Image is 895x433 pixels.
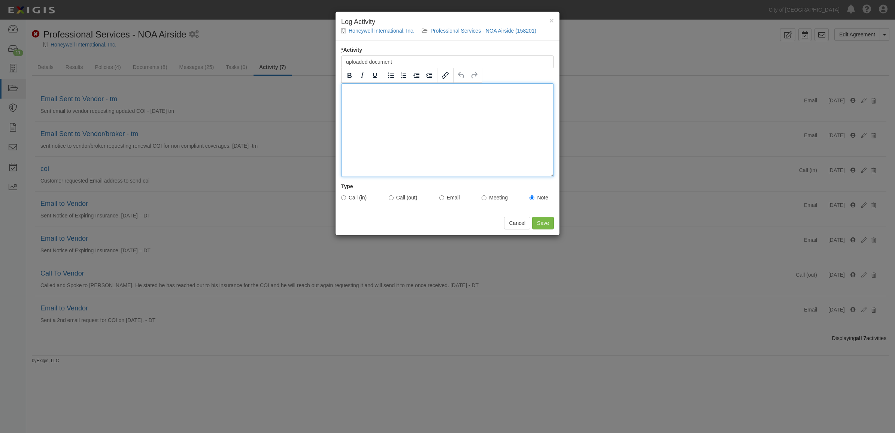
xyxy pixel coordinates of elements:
[389,195,394,200] input: Call (out)
[341,183,353,190] label: Type
[341,17,554,27] h4: Log Activity
[410,69,423,82] button: Decrease indent
[368,69,381,82] button: Underline
[341,46,362,54] label: Activity
[530,195,534,200] input: Note
[431,28,536,34] a: Professional Services - NOA Airside (158201)
[439,69,452,82] button: Insert/edit link
[439,194,460,201] label: Email
[549,16,554,24] button: Close
[349,28,415,34] a: Honeywell International, Inc.
[482,195,486,200] input: Meeting
[341,195,346,200] input: Call (in)
[530,194,548,201] label: Note
[343,69,356,82] button: Bold
[423,69,436,82] button: Increase indent
[341,194,367,201] label: Call (in)
[549,16,554,25] span: ×
[468,69,480,82] button: Redo
[482,194,508,201] label: Meeting
[455,69,468,82] button: Undo
[385,69,397,82] button: Bullet list
[389,194,418,201] label: Call (out)
[341,47,343,53] abbr: required
[356,69,368,82] button: Italic
[532,217,554,229] input: Save
[439,195,444,200] input: Email
[397,69,410,82] button: Numbered list
[504,217,530,229] button: Cancel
